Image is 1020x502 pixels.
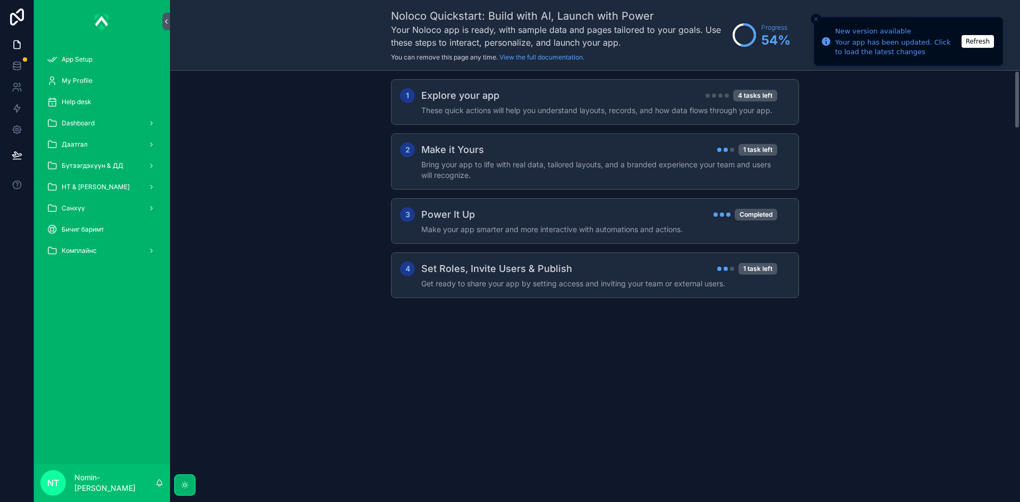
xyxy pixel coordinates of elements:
a: НТ & [PERSON_NAME] [40,177,164,197]
a: App Setup [40,50,164,69]
a: Dashboard [40,114,164,133]
span: You can remove this page any time. [391,53,498,61]
div: New version available [835,26,958,37]
span: Help desk [62,98,91,106]
div: scrollable content [170,71,1020,360]
h2: Explore your app [421,88,499,103]
h1: Noloco Quickstart: Build with AI, Launch with Power [391,8,727,23]
h4: Make your app smarter and more interactive with automations and actions. [421,224,777,235]
a: Бичиг баримт [40,220,164,239]
a: Бүтээгдэхүүн & ДД [40,156,164,175]
span: 54 % [761,32,790,49]
h2: Make it Yours [421,142,484,157]
span: НТ & [PERSON_NAME] [62,183,130,191]
div: 1 [400,88,415,103]
span: Даатгал [62,140,88,149]
h4: Bring your app to life with real data, tailored layouts, and a branded experience your team and u... [421,159,777,181]
a: My Profile [40,71,164,90]
a: Help desk [40,92,164,112]
button: Close toast [811,14,821,24]
div: scrollable content [34,42,170,274]
a: View the full documentation. [499,53,584,61]
h2: Power It Up [421,207,475,222]
span: My Profile [62,76,92,85]
a: Даатгал [40,135,164,154]
a: Санхүү [40,199,164,218]
span: Бичиг баримт [62,225,104,234]
div: 2 [400,142,415,157]
span: Progress [761,23,790,32]
span: App Setup [62,55,92,64]
span: Санхүү [62,204,85,212]
button: Refresh [962,35,994,48]
div: 3 [400,207,415,222]
img: App logo [95,13,109,30]
div: Your app has been updated. Click to load the latest changes [835,38,958,57]
h3: Your Noloco app is ready, with sample data and pages tailored to your goals. Use these steps to i... [391,23,727,49]
h4: These quick actions will help you understand layouts, records, and how data flows through your app. [421,105,777,116]
span: Dashboard [62,119,95,127]
span: Бүтээгдэхүүн & ДД [62,161,123,170]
